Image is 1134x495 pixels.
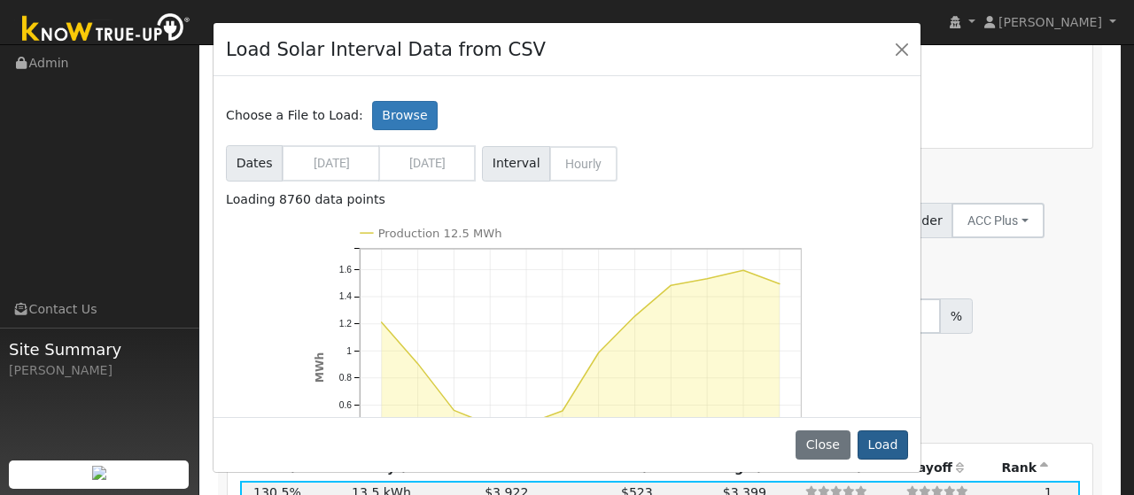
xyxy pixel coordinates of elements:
[482,146,550,182] span: Interval
[632,313,639,320] circle: onclick=""
[559,407,566,414] circle: onclick=""
[226,106,363,125] span: Choose a File to Load:
[796,430,850,460] button: Close
[776,280,783,287] circle: onclick=""
[377,319,384,326] circle: onclick=""
[226,190,908,209] div: Loading 8760 data points
[338,373,352,383] text: 0.8
[668,282,675,289] circle: onclick=""
[377,227,501,240] text: Production 12.5 MWh
[450,406,457,414] circle: onclick=""
[226,35,546,64] h4: Load Solar Interval Data from CSV
[414,360,421,367] circle: onclick=""
[338,264,352,274] text: 1.6
[338,291,352,301] text: 1.4
[703,275,711,282] circle: onclick=""
[858,430,908,460] button: Load
[338,400,352,410] text: 0.6
[314,352,326,383] text: MWh
[889,36,914,61] button: Close
[372,101,438,131] label: Browse
[226,145,283,182] span: Dates
[338,319,352,329] text: 1.2
[740,267,747,274] circle: onclick=""
[346,345,352,355] text: 1
[595,349,602,356] circle: onclick=""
